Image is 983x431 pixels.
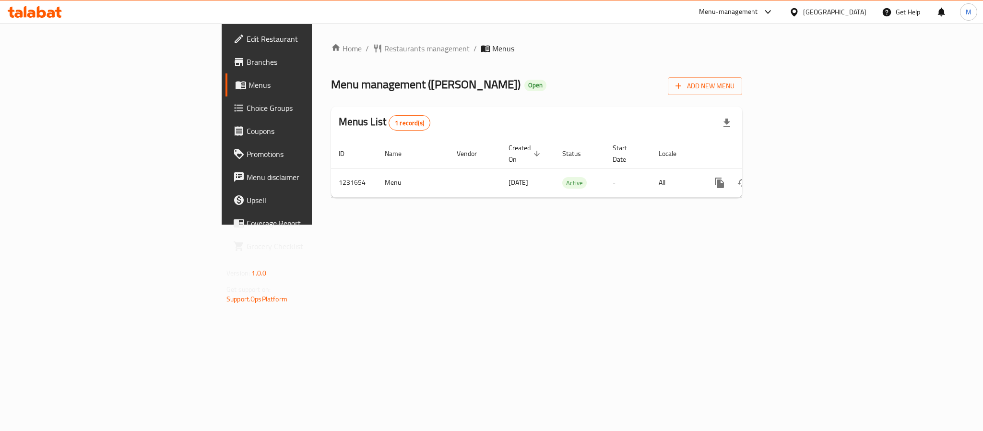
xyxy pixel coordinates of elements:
[731,171,754,194] button: Change Status
[247,217,378,229] span: Coverage Report
[225,189,386,212] a: Upsell
[225,50,386,73] a: Branches
[331,43,742,54] nav: breadcrumb
[331,139,808,198] table: enhanced table
[247,194,378,206] span: Upsell
[339,148,357,159] span: ID
[331,73,521,95] span: Menu management ( [PERSON_NAME] )
[225,143,386,166] a: Promotions
[226,283,271,296] span: Get support on:
[605,168,651,197] td: -
[474,43,477,54] li: /
[389,119,430,128] span: 1 record(s)
[247,240,378,252] span: Grocery Checklist
[225,235,386,258] a: Grocery Checklist
[700,139,808,168] th: Actions
[715,111,738,134] div: Export file
[377,168,449,197] td: Menu
[247,56,378,68] span: Branches
[249,79,378,91] span: Menus
[247,148,378,160] span: Promotions
[384,43,470,54] span: Restaurants management
[524,81,546,89] span: Open
[226,267,250,279] span: Version:
[225,120,386,143] a: Coupons
[668,77,742,95] button: Add New Menu
[613,142,640,165] span: Start Date
[225,73,386,96] a: Menus
[651,168,700,197] td: All
[562,178,587,189] span: Active
[339,115,430,131] h2: Menus List
[509,142,543,165] span: Created On
[226,293,287,305] a: Support.OpsPlatform
[457,148,489,159] span: Vendor
[247,102,378,114] span: Choice Groups
[562,148,593,159] span: Status
[803,7,866,17] div: [GEOGRAPHIC_DATA]
[247,33,378,45] span: Edit Restaurant
[247,125,378,137] span: Coupons
[675,80,734,92] span: Add New Menu
[251,267,266,279] span: 1.0.0
[373,43,470,54] a: Restaurants management
[659,148,689,159] span: Locale
[708,171,731,194] button: more
[225,96,386,120] a: Choice Groups
[225,212,386,235] a: Coverage Report
[385,148,414,159] span: Name
[509,176,528,189] span: [DATE]
[492,43,514,54] span: Menus
[225,27,386,50] a: Edit Restaurant
[524,80,546,91] div: Open
[389,115,430,131] div: Total records count
[966,7,971,17] span: M
[225,166,386,189] a: Menu disclaimer
[699,6,758,18] div: Menu-management
[247,171,378,183] span: Menu disclaimer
